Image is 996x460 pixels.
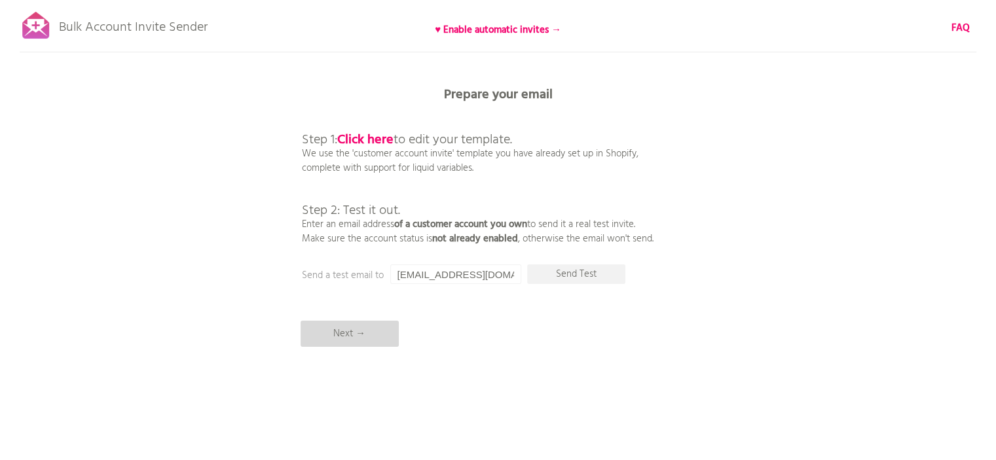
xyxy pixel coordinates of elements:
p: Send a test email to [302,268,564,283]
b: Prepare your email [444,84,553,105]
p: We use the 'customer account invite' template you have already set up in Shopify, complete with s... [302,105,654,246]
p: Send Test [527,264,625,284]
span: Step 2: Test it out. [302,200,400,221]
a: Click here [337,130,394,150]
p: Bulk Account Invite Sender [59,8,208,41]
span: Step 1: to edit your template. [302,130,512,150]
a: FAQ [951,21,970,35]
p: Next → [301,321,399,347]
b: ♥ Enable automatic invites → [435,22,561,38]
b: FAQ [951,20,970,36]
b: of a customer account you own [394,217,527,232]
b: not already enabled [432,231,518,247]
